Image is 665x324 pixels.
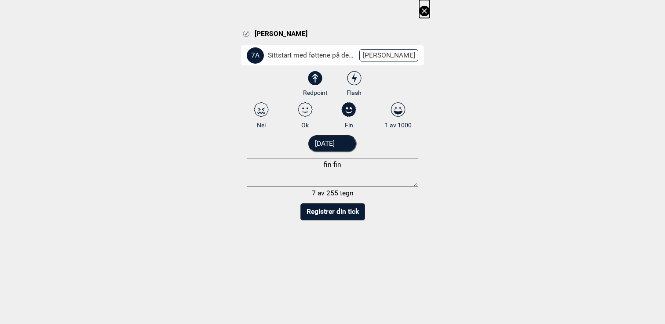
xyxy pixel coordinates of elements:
[347,89,362,97] span: Flash
[247,158,418,187] textarea: fin fin
[257,121,266,129] span: Nei
[300,203,365,220] button: Registrer din tick
[301,121,309,129] span: Ok
[303,89,328,97] span: Redpoint
[241,29,424,38] div: [PERSON_NAME]
[385,121,412,129] span: 1 av 1000
[345,121,353,129] span: Fin
[247,189,418,198] div: 7 av 255 tegn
